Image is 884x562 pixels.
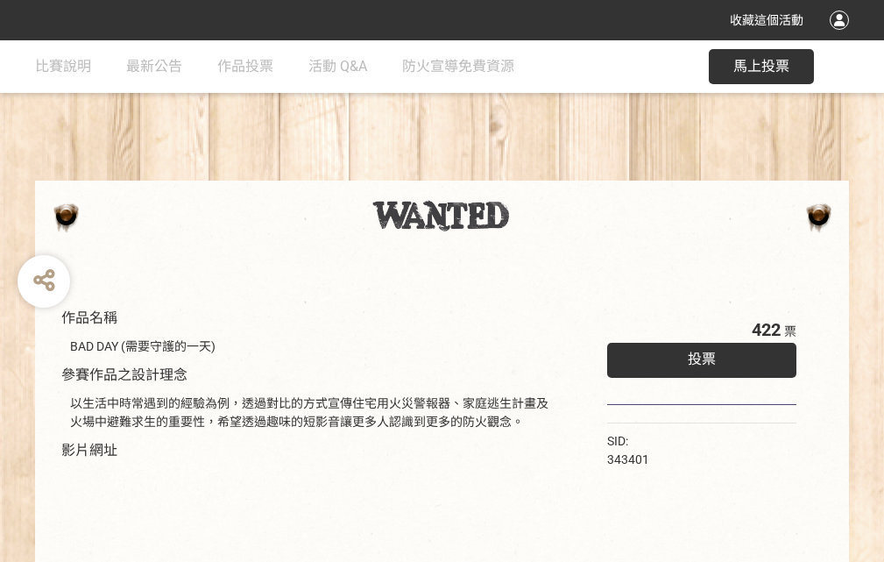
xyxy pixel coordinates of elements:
span: 馬上投票 [733,58,789,75]
span: 票 [784,324,796,338]
span: 作品投票 [217,58,273,75]
span: 比賽說明 [35,58,91,75]
a: 比賽說明 [35,40,91,93]
span: 收藏這個活動 [730,13,803,27]
span: SID: 343401 [607,434,649,466]
iframe: Facebook Share [654,432,741,450]
span: 影片網址 [61,442,117,459]
div: BAD DAY (需要守護的一天) [70,338,555,356]
a: 最新公告 [126,40,182,93]
a: 作品投票 [217,40,273,93]
span: 防火宣導免費資源 [402,58,514,75]
div: 以生活中時常遇到的經驗為例，透過對比的方式宣傳住宅用火災警報器、家庭逃生計畫及火場中避難求生的重要性，希望透過趣味的短影音讓更多人認識到更多的防火觀念。 [70,395,555,431]
span: 投票 [688,351,716,367]
span: 活動 Q&A [308,58,367,75]
a: 防火宣導免費資源 [402,40,514,93]
span: 最新公告 [126,58,182,75]
span: 參賽作品之設計理念 [61,366,187,383]
span: 422 [752,319,781,340]
span: 作品名稱 [61,309,117,326]
button: 馬上投票 [709,49,814,84]
a: 活動 Q&A [308,40,367,93]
